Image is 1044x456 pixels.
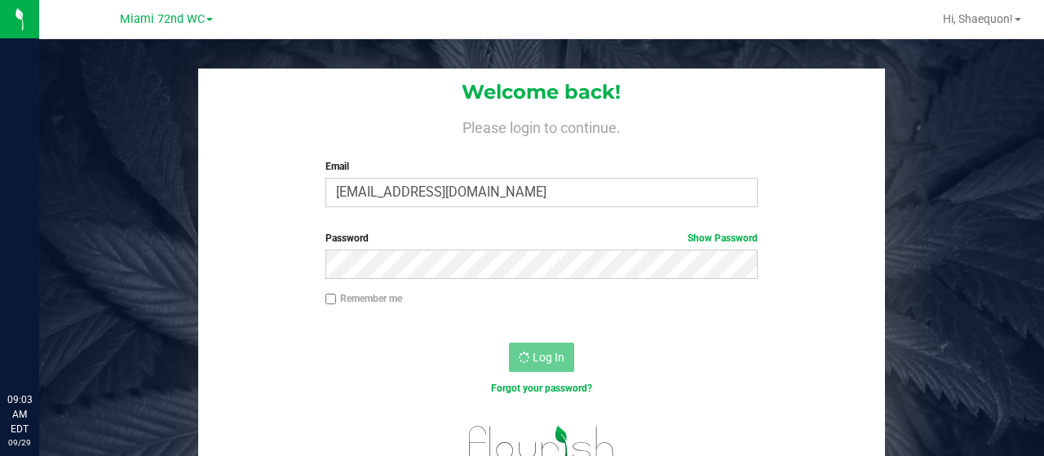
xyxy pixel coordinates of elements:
span: Miami 72nd WC [120,12,205,26]
h1: Welcome back! [198,82,884,103]
input: Remember me [325,294,337,305]
span: Password [325,232,369,244]
label: Remember me [325,291,402,306]
p: 09:03 AM EDT [7,392,32,436]
button: Log In [509,343,574,372]
span: Hi, Shaequon! [943,12,1013,25]
a: Forgot your password? [491,383,592,394]
p: 09/29 [7,436,32,449]
h4: Please login to continue. [198,117,884,136]
a: Show Password [688,232,758,244]
label: Email [325,159,759,174]
span: Log In [533,351,564,364]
